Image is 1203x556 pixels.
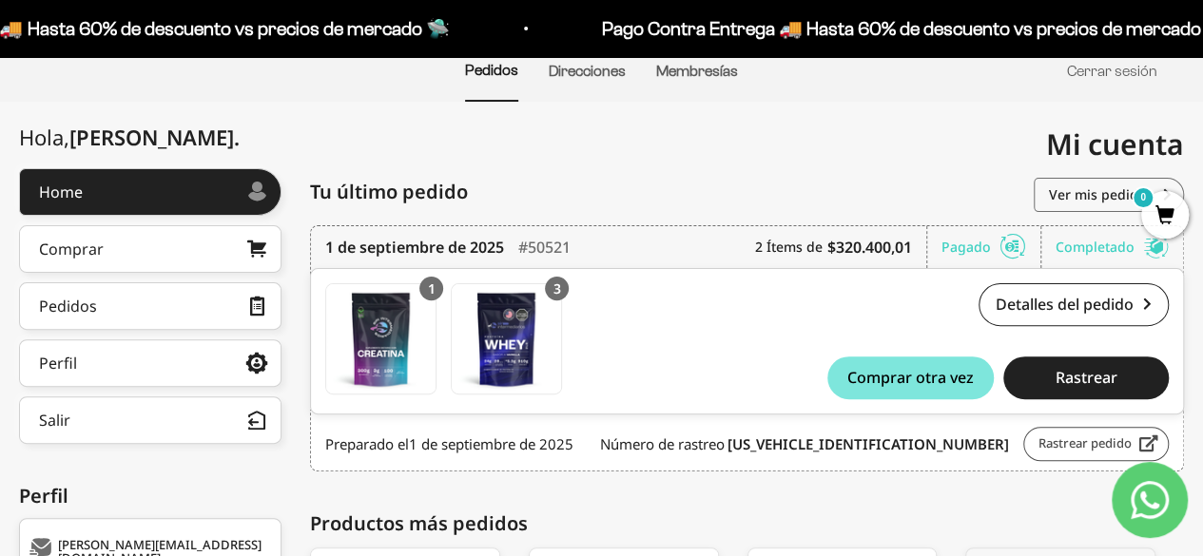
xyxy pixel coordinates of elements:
button: Rastrear [1003,356,1169,399]
button: Comprar otra vez [827,356,993,399]
span: Número de rastreo [600,433,1009,455]
a: Pedidos [465,62,518,78]
div: 3 [545,277,569,300]
span: [PERSON_NAME] [69,123,240,151]
div: 1 [419,277,443,300]
a: Ver mis pedidos [1034,178,1184,212]
time: 1 de septiembre de 2025 [325,236,504,259]
a: Detalles del pedido [979,283,1169,326]
a: 0 [1141,206,1189,227]
img: Translation missing: es.Creatina Monohidrato [326,284,436,393]
mark: 0 [1132,186,1154,209]
a: Home [19,168,281,216]
div: Comprar [39,241,104,257]
a: Creatina Monohidrato [325,283,437,394]
a: Cerrar sesión [1067,63,1157,79]
a: Proteína Whey - Vainilla / 2 libras (910g) [451,283,562,394]
img: Translation missing: es.Proteína Whey - Vainilla / 2 libras (910g) [452,284,561,393]
div: Hola, [19,125,240,149]
a: Pedidos [19,282,281,330]
div: #50521 [518,226,571,268]
div: Pedidos [39,298,97,314]
div: Home [39,184,83,200]
span: Comprar otra vez [847,370,974,385]
div: Perfil [39,355,77,371]
span: Tu último pedido [310,178,468,206]
a: Direcciones [549,63,626,79]
span: Mi cuenta [1046,125,1184,163]
span: Preparado el [325,433,573,455]
div: Completado [1056,226,1169,268]
div: Perfil [19,482,281,510]
span: . [234,123,240,151]
a: Comprar [19,225,281,273]
button: Salir [19,396,281,444]
a: Perfil [19,339,281,387]
span: Rastrear [1055,370,1116,385]
div: Salir [39,412,70,428]
a: Membresías [656,63,738,79]
div: 2 Ítems de [755,226,927,268]
time: 1 de septiembre de 2025 [409,434,573,453]
a: Rastrear pedido [1023,427,1169,461]
div: Productos más pedidos [310,509,1184,538]
div: Pagado [941,226,1041,268]
strong: [US_VEHICLE_IDENTIFICATION_NUMBER] [728,434,1009,453]
b: $320.400,01 [827,236,912,259]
